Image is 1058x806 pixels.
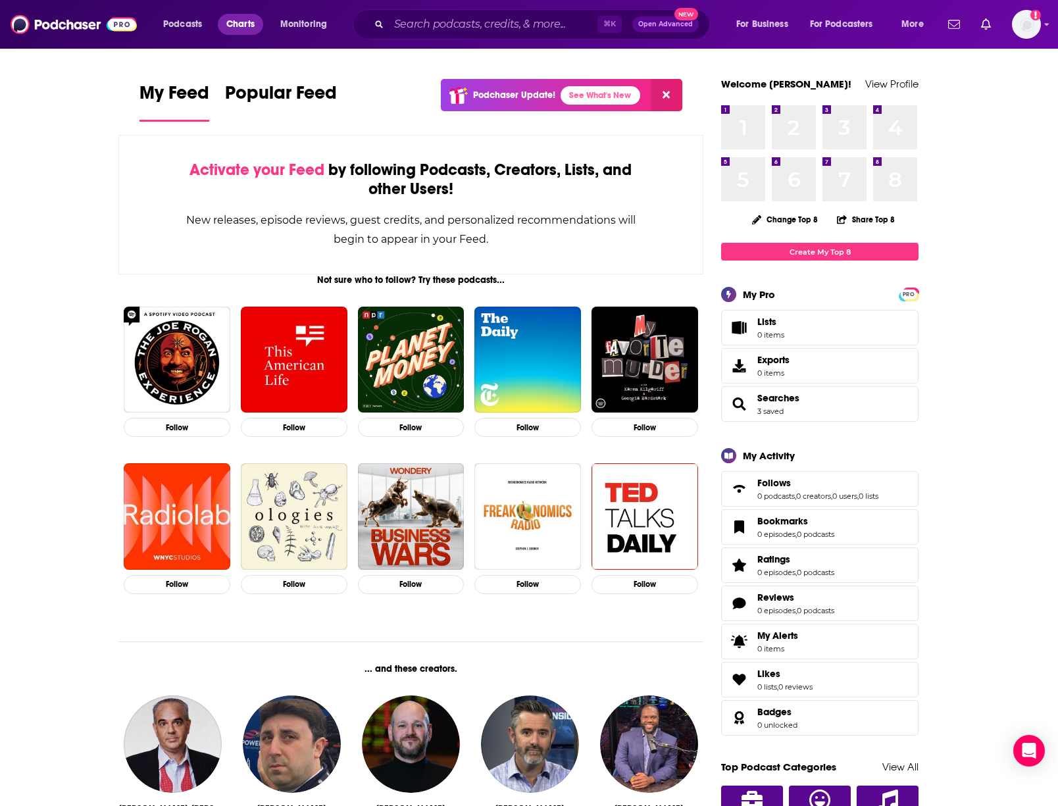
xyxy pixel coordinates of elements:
a: TED Talks Daily [592,463,698,570]
svg: Add a profile image [1030,10,1041,20]
span: Lists [757,316,776,328]
span: For Podcasters [810,15,873,34]
a: PRO [901,289,917,299]
span: Bookmarks [757,515,808,527]
a: My Feed [139,82,209,122]
a: Bookmarks [726,518,752,536]
span: , [795,530,797,539]
a: Ratings [726,556,752,574]
a: See What's New [561,86,640,105]
a: Bookmarks [757,515,834,527]
a: Welcome [PERSON_NAME]! [721,78,851,90]
button: Show profile menu [1012,10,1041,39]
span: Podcasts [163,15,202,34]
a: Searches [726,395,752,413]
a: 0 lists [757,682,777,692]
span: Lists [757,316,784,328]
a: Business Wars [358,463,465,570]
a: Reviews [726,594,752,613]
span: Exports [757,354,790,366]
span: Lists [726,318,752,337]
button: open menu [271,14,344,35]
span: Badges [721,700,919,736]
div: Not sure who to follow? Try these podcasts... [118,274,703,286]
a: 0 unlocked [757,720,797,730]
a: My Alerts [721,624,919,659]
a: Badges [757,706,797,718]
span: , [795,491,796,501]
a: Follows [757,477,878,489]
button: Follow [592,575,698,594]
button: open menu [727,14,805,35]
a: 0 podcasts [797,530,834,539]
span: Exports [726,357,752,375]
p: Podchaser Update! [473,89,555,101]
button: open menu [892,14,940,35]
a: Femi Abebefe [600,695,697,793]
button: open menu [801,14,892,35]
img: My Favorite Murder with Karen Kilgariff and Georgia Hardstark [592,307,698,413]
span: Monitoring [280,15,327,34]
button: Follow [474,418,581,437]
img: Podchaser - Follow, Share and Rate Podcasts [11,12,137,37]
span: Reviews [721,586,919,621]
img: Ologies with Alie Ward [241,463,347,570]
a: Show notifications dropdown [976,13,996,36]
button: Change Top 8 [744,211,826,228]
span: Charts [226,15,255,34]
span: Reviews [757,592,794,603]
a: Charts [218,14,263,35]
div: Search podcasts, credits, & more... [365,9,722,39]
a: View Profile [865,78,919,90]
span: , [795,606,797,615]
span: 0 items [757,368,790,378]
a: Lists [721,310,919,345]
span: , [777,682,778,692]
input: Search podcasts, credits, & more... [389,14,597,35]
button: Follow [358,575,465,594]
span: 0 items [757,330,784,340]
img: Freakonomics Radio [474,463,581,570]
span: Likes [721,662,919,697]
a: Radiolab [124,463,230,570]
span: Searches [757,392,799,404]
div: Open Intercom Messenger [1013,735,1045,767]
span: Ratings [757,553,790,565]
a: The Daily [474,307,581,413]
div: by following Podcasts, Creators, Lists, and other Users! [185,161,637,199]
a: Ratings [757,553,834,565]
span: For Business [736,15,788,34]
div: New releases, episode reviews, guest credits, and personalized recommendations will begin to appe... [185,211,637,249]
img: Mike D’Abate [243,695,340,793]
a: 0 creators [796,491,831,501]
span: , [857,491,859,501]
button: open menu [154,14,219,35]
a: 0 podcasts [797,606,834,615]
span: More [901,15,924,34]
div: My Activity [743,449,795,462]
a: Follows [726,480,752,498]
img: This American Life [241,307,347,413]
span: My Alerts [757,630,798,642]
a: Likes [726,670,752,689]
span: New [674,8,698,20]
img: John Calvin Batchelor [124,695,221,793]
span: Open Advanced [638,21,693,28]
button: Follow [124,575,230,594]
span: 0 items [757,644,798,653]
a: Show notifications dropdown [943,13,965,36]
img: User Profile [1012,10,1041,39]
a: Exports [721,348,919,384]
a: Popular Feed [225,82,337,122]
button: Follow [358,418,465,437]
img: The Joe Rogan Experience [124,307,230,413]
button: Follow [241,575,347,594]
